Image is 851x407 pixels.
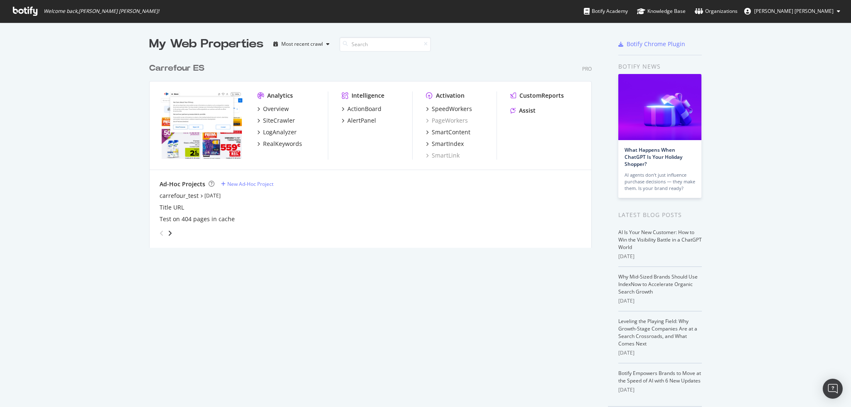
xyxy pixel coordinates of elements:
div: My Web Properties [149,36,263,52]
div: Overview [263,105,289,113]
a: PageWorkers [426,116,468,125]
div: Organizations [695,7,738,15]
a: LogAnalyzer [257,128,297,136]
a: carrefour_test [160,192,199,200]
div: Ad-Hoc Projects [160,180,205,188]
div: SmartIndex [432,140,464,148]
div: CustomReports [519,91,564,100]
a: Title URL [160,203,184,212]
div: Assist [519,106,536,115]
a: ActionBoard [342,105,381,113]
a: AI Is Your New Customer: How to Win the Visibility Battle in a ChatGPT World [618,229,702,251]
a: AlertPanel [342,116,376,125]
a: CustomReports [510,91,564,100]
div: SiteCrawler [263,116,295,125]
a: Assist [510,106,536,115]
div: angle-left [156,227,167,240]
a: Botify Chrome Plugin [618,40,685,48]
div: Analytics [267,91,293,100]
div: [DATE] [618,253,702,260]
div: [DATE] [618,386,702,394]
a: SmartLink [426,151,460,160]
a: SmartIndex [426,140,464,148]
div: AI agents don’t just influence purchase decisions — they make them. Is your brand ready? [625,172,695,192]
a: RealKeywords [257,140,302,148]
div: [DATE] [618,297,702,305]
div: Activation [436,91,465,100]
div: Intelligence [352,91,384,100]
div: SpeedWorkers [432,105,472,113]
a: SiteCrawler [257,116,295,125]
a: Why Mid-Sized Brands Should Use IndexNow to Accelerate Organic Search Growth [618,273,698,295]
a: Test on 404 pages in cache [160,215,235,223]
a: Botify Empowers Brands to Move at the Speed of AI with 6 New Updates [618,370,701,384]
a: Overview [257,105,289,113]
div: Pro [582,65,592,72]
img: www.carrefour.es [160,91,244,159]
div: Latest Blog Posts [618,210,702,220]
span: Welcome back, [PERSON_NAME] [PERSON_NAME] ! [44,8,159,15]
div: [DATE] [618,349,702,357]
input: Search [339,37,431,52]
div: New Ad-Hoc Project [227,180,273,187]
div: SmartContent [432,128,470,136]
a: [DATE] [204,192,221,199]
a: SpeedWorkers [426,105,472,113]
div: Open Intercom Messenger [823,379,843,399]
a: Carrefour ES [149,62,208,74]
img: What Happens When ChatGPT Is Your Holiday Shopper? [618,74,701,140]
div: Botify Academy [584,7,628,15]
a: What Happens When ChatGPT Is Your Holiday Shopper? [625,146,682,168]
button: [PERSON_NAME] [PERSON_NAME] [738,5,847,18]
div: AlertPanel [347,116,376,125]
a: New Ad-Hoc Project [221,180,273,187]
span: Alina Paula Danci [754,7,834,15]
div: RealKeywords [263,140,302,148]
div: ActionBoard [347,105,381,113]
div: Most recent crawl [281,42,323,47]
div: Botify Chrome Plugin [627,40,685,48]
a: SmartContent [426,128,470,136]
div: Carrefour ES [149,62,204,74]
div: angle-right [167,229,173,237]
div: Knowledge Base [637,7,686,15]
div: Botify news [618,62,702,71]
a: Leveling the Playing Field: Why Growth-Stage Companies Are at a Search Crossroads, and What Comes... [618,318,697,347]
button: Most recent crawl [270,37,333,51]
div: grid [149,52,598,248]
div: LogAnalyzer [263,128,297,136]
